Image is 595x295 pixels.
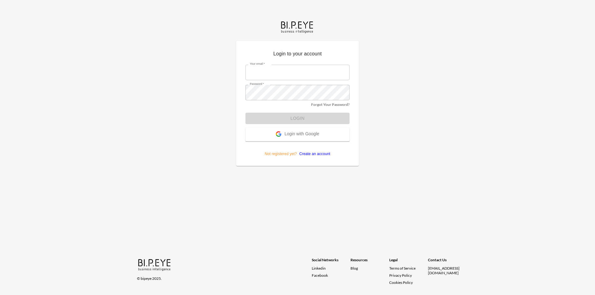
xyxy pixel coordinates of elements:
a: Create an account [297,152,330,156]
a: Linkedin [312,266,350,271]
span: Login with Google [284,131,319,137]
div: Resources [350,258,389,266]
div: Legal [389,258,428,266]
label: Password [250,82,264,86]
a: Privacy Policy [389,273,412,278]
img: bipeye-logo [137,258,173,271]
button: Login with Google [245,128,350,141]
span: Facebook [312,273,328,278]
span: Linkedin [312,266,326,271]
label: Your email [250,62,265,66]
div: Contact Us [428,258,467,266]
a: Facebook [312,273,350,278]
p: Login to your account [245,50,350,60]
a: Terms of Service [389,266,425,271]
div: Social Networks [312,258,350,266]
div: © bipeye 2025. [137,272,303,281]
div: [EMAIL_ADDRESS][DOMAIN_NAME] [428,266,467,275]
a: Forgot Your Password? [311,102,350,107]
a: Blog [350,266,358,271]
img: bipeye-logo [280,20,315,34]
p: Not registered yet? [245,141,350,157]
a: Cookies Policy [389,280,413,285]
